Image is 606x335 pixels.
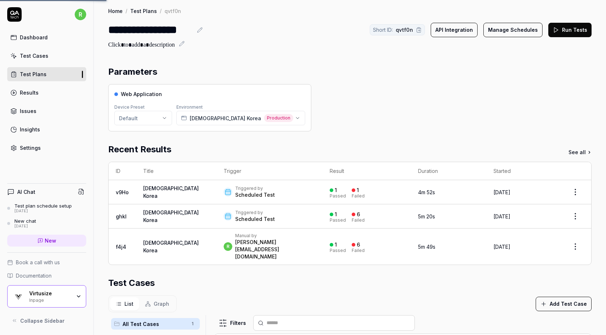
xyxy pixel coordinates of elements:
[330,194,346,198] div: Passed
[418,189,435,195] time: 4m 52s
[373,26,393,34] span: Short ID:
[335,211,337,218] div: 1
[352,218,365,222] div: Failed
[7,49,86,63] a: Test Cases
[235,186,275,191] div: Triggered by
[108,143,171,156] h2: Recent Results
[352,194,365,198] div: Failed
[396,26,413,34] span: qvtf0n
[7,272,86,279] a: Documentation
[418,244,435,250] time: 5m 49s
[75,7,86,22] button: r
[108,277,155,290] h2: Test Cases
[7,313,86,328] button: Collapse Sidebar
[264,114,293,122] span: Production
[139,297,175,310] button: Graph
[130,7,157,14] a: Test Plans
[493,244,510,250] time: [DATE]
[123,320,187,328] span: All Test Cases
[14,203,72,209] div: Test plan schedule setup
[16,272,52,279] span: Documentation
[357,211,360,218] div: 6
[216,162,322,180] th: Trigger
[486,162,559,180] th: Started
[29,297,71,303] div: Inpage
[143,185,199,199] a: [DEMOGRAPHIC_DATA] Korea
[20,107,36,115] div: Issues
[20,126,40,133] div: Insights
[17,188,35,196] h4: AI Chat
[20,89,39,96] div: Results
[330,218,346,222] div: Passed
[7,141,86,155] a: Settings
[214,316,250,330] button: Filters
[7,30,86,44] a: Dashboard
[116,189,129,195] a: v9Ho
[188,319,197,328] span: 1
[352,248,365,253] div: Failed
[16,258,60,266] span: Book a call with us
[114,104,145,110] label: Device Preset
[418,213,435,219] time: 5m 20s
[20,52,48,60] div: Test Cases
[124,300,133,308] span: List
[126,7,127,14] div: /
[7,258,86,266] a: Book a call with us
[335,187,337,193] div: 1
[116,213,127,219] a: ghkl
[109,162,136,180] th: ID
[493,189,510,195] time: [DATE]
[14,218,36,224] div: New chat
[536,297,592,311] button: Add Test Case
[190,114,261,122] span: [DEMOGRAPHIC_DATA] Korea
[114,111,172,125] button: Default
[121,90,162,98] span: Web Application
[116,244,126,250] a: f4j4
[7,218,86,229] a: New chat[DATE]
[7,285,86,308] button: Virtusize LogoVirtusizeInpage
[12,290,25,303] img: Virtusize Logo
[335,242,337,248] div: 1
[108,65,157,78] h2: Parameters
[322,162,411,180] th: Result
[176,111,305,125] button: [DEMOGRAPHIC_DATA] KoreaProduction
[14,209,72,214] div: [DATE]
[493,213,510,219] time: [DATE]
[235,239,315,260] div: [PERSON_NAME][EMAIL_ADDRESS][DOMAIN_NAME]
[411,162,486,180] th: Duration
[108,7,123,14] a: Home
[110,297,139,310] button: List
[29,290,71,297] div: Virtusize
[235,233,315,239] div: Manual by
[330,248,346,253] div: Passed
[235,210,275,216] div: Triggered by
[431,23,478,37] button: API Integration
[235,191,275,199] div: Scheduled Test
[119,114,138,122] div: Default
[357,242,360,248] div: 6
[357,187,359,193] div: 1
[7,203,86,214] a: Test plan schedule setup[DATE]
[7,86,86,100] a: Results
[235,216,275,223] div: Scheduled Test
[224,242,232,251] span: r
[7,67,86,81] a: Test Plans
[20,317,65,325] span: Collapse Sidebar
[45,237,56,244] span: New
[154,300,169,308] span: Graph
[20,144,41,152] div: Settings
[568,148,592,156] a: See all
[483,23,543,37] button: Manage Schedules
[176,104,203,110] label: Environment
[136,162,216,180] th: Title
[20,70,47,78] div: Test Plans
[164,7,181,14] div: qvtf0n
[20,34,48,41] div: Dashboard
[7,122,86,136] a: Insights
[7,104,86,118] a: Issues
[7,235,86,247] a: New
[143,209,199,223] a: [DEMOGRAPHIC_DATA] Korea
[143,240,199,253] a: [DEMOGRAPHIC_DATA] Korea
[548,23,592,37] button: Run Tests
[75,9,86,20] span: r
